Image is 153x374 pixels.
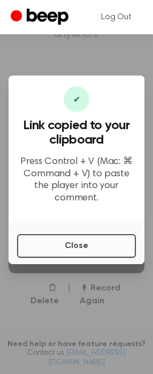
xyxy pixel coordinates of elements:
[17,234,136,258] button: Close
[90,4,142,30] a: Log Out
[64,86,89,112] div: ✔
[17,118,136,147] h3: Link copied to your clipboard
[17,156,136,204] p: Press Control + V (Mac: ⌘ Command + V) to paste the player into your comment.
[11,7,71,28] a: Beep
